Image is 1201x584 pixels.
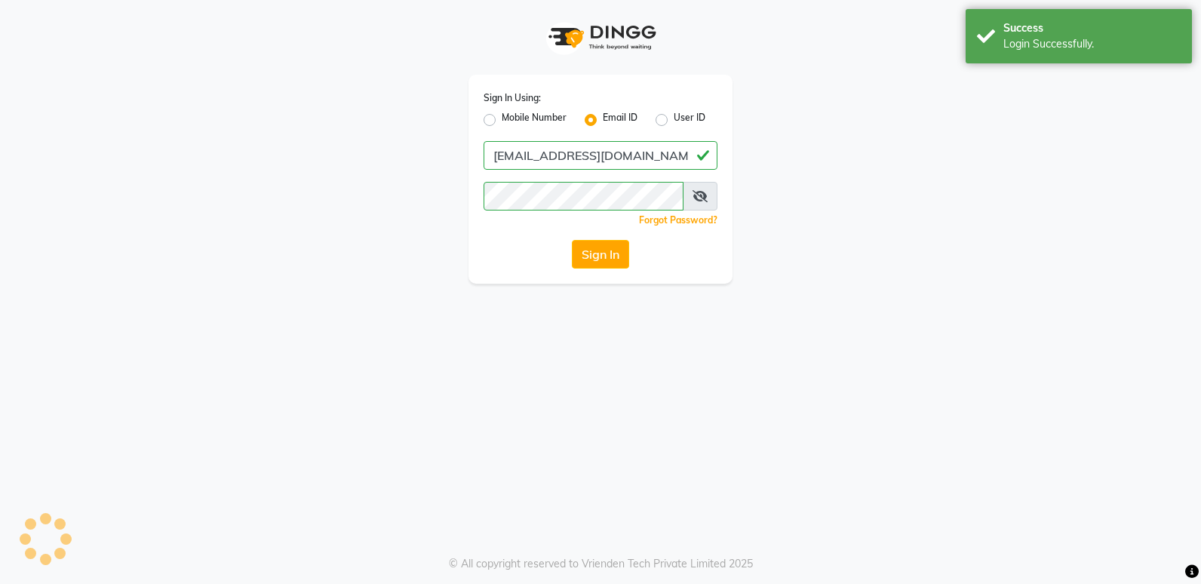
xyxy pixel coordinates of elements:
[540,15,661,60] img: logo1.svg
[603,111,637,129] label: Email ID
[502,111,567,129] label: Mobile Number
[484,91,541,105] label: Sign In Using:
[1003,20,1181,36] div: Success
[639,214,717,226] a: Forgot Password?
[674,111,705,129] label: User ID
[572,240,629,269] button: Sign In
[484,182,683,211] input: Username
[484,141,717,170] input: Username
[1003,36,1181,52] div: Login Successfully.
